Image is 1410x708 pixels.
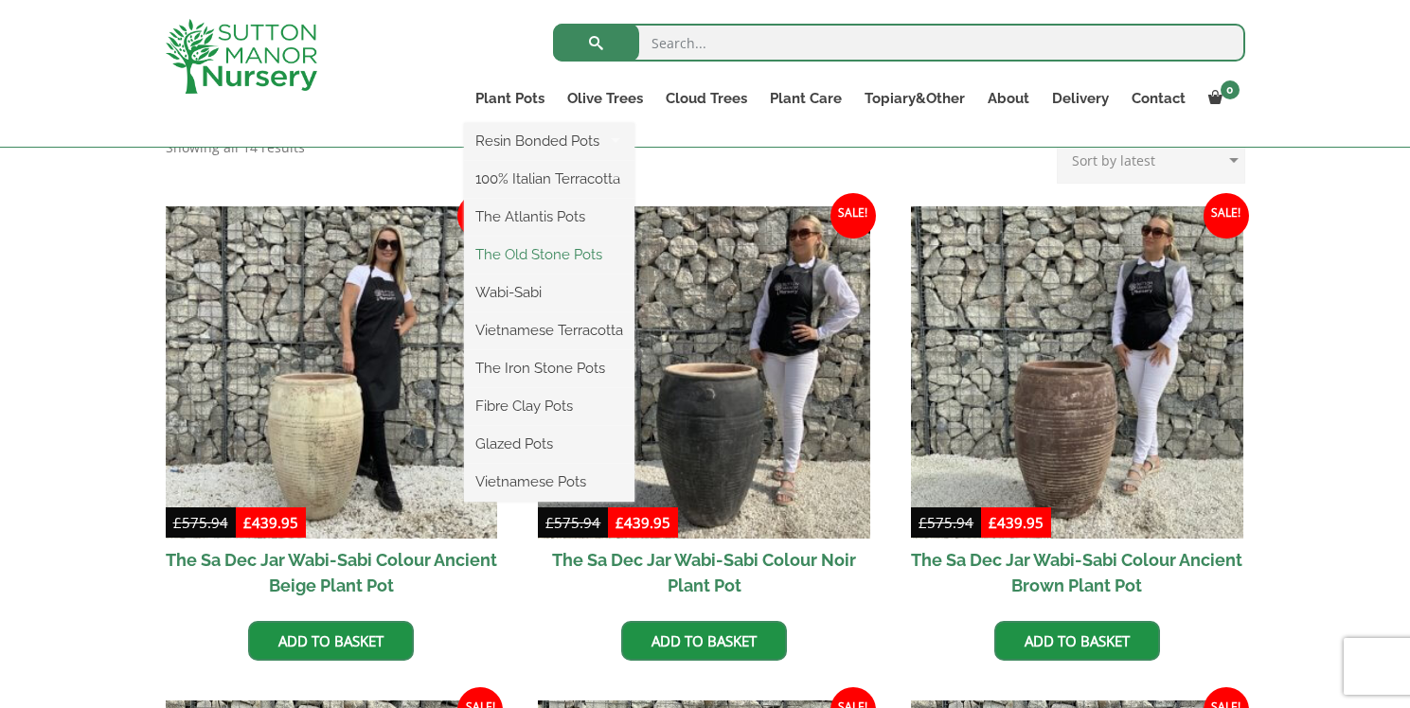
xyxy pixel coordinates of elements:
a: Glazed Pots [464,430,634,458]
img: The Sa Dec Jar Wabi-Sabi Colour Ancient Brown Plant Pot [911,206,1243,539]
a: The Old Stone Pots [464,240,634,269]
img: logo [166,19,317,94]
img: The Sa Dec Jar Wabi-Sabi Colour Noir Plant Pot [538,206,870,539]
span: Sale! [1204,193,1249,239]
span: £ [173,513,182,532]
a: Delivery [1041,85,1120,112]
a: Vietnamese Pots [464,468,634,496]
h2: The Sa Dec Jar Wabi-Sabi Colour Ancient Beige Plant Pot [166,539,498,607]
span: £ [243,513,252,532]
a: Add to basket: “The Sa Dec Jar Wabi-Sabi Colour Ancient Beige Plant Pot” [248,621,414,661]
span: £ [616,513,624,532]
a: Wabi-Sabi [464,278,634,307]
bdi: 575.94 [919,513,973,532]
a: 100% Italian Terracotta [464,165,634,193]
a: Sale! The Sa Dec Jar Wabi-Sabi Colour Ancient Beige Plant Pot [166,206,498,607]
bdi: 575.94 [173,513,228,532]
a: Sale! The Sa Dec Jar Wabi-Sabi Colour Noir Plant Pot [538,206,870,607]
h2: The Sa Dec Jar Wabi-Sabi Colour Noir Plant Pot [538,539,870,607]
a: Topiary&Other [853,85,976,112]
span: Sale! [830,193,876,239]
a: Vietnamese Terracotta [464,316,634,345]
a: Contact [1120,85,1197,112]
a: Cloud Trees [654,85,759,112]
a: Add to basket: “The Sa Dec Jar Wabi-Sabi Colour Noir Plant Pot” [621,621,787,661]
bdi: 575.94 [545,513,600,532]
span: £ [919,513,927,532]
a: The Atlantis Pots [464,203,634,231]
span: £ [545,513,554,532]
h2: The Sa Dec Jar Wabi-Sabi Colour Ancient Brown Plant Pot [911,539,1243,607]
bdi: 439.95 [616,513,670,532]
bdi: 439.95 [243,513,298,532]
span: 0 [1221,80,1240,99]
img: The Sa Dec Jar Wabi-Sabi Colour Ancient Beige Plant Pot [166,206,498,539]
a: 0 [1197,85,1245,112]
a: Resin Bonded Pots [464,127,634,155]
select: Shop order [1057,136,1245,184]
a: Olive Trees [556,85,654,112]
bdi: 439.95 [989,513,1044,532]
span: Sale! [457,193,503,239]
a: Plant Pots [464,85,556,112]
a: Plant Care [759,85,853,112]
a: Fibre Clay Pots [464,392,634,420]
a: The Iron Stone Pots [464,354,634,382]
a: About [976,85,1041,112]
a: Add to basket: “The Sa Dec Jar Wabi-Sabi Colour Ancient Brown Plant Pot” [994,621,1160,661]
a: Sale! The Sa Dec Jar Wabi-Sabi Colour Ancient Brown Plant Pot [911,206,1243,607]
input: Search... [553,24,1245,62]
p: Showing all 14 results [166,136,305,159]
span: £ [989,513,997,532]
